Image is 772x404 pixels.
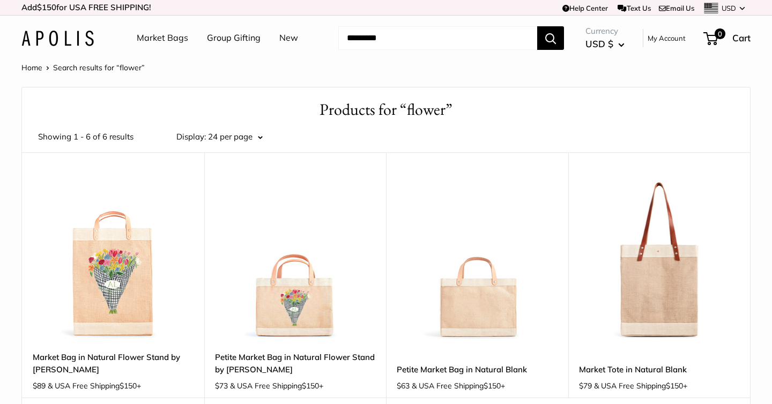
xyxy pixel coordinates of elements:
a: My Account [648,32,686,45]
a: Email Us [659,4,694,12]
span: & USA Free Shipping + [412,382,505,390]
a: Petite Market Bag in Natural BlankPetite Market Bag in Natural Blank [397,179,558,340]
a: Petite Market Bag in Natural Flower Stand by [PERSON_NAME] [215,351,376,376]
a: Group Gifting [207,30,261,46]
span: $150 [120,381,137,391]
span: $150 [37,2,56,12]
img: Market Bag in Natural Flower Stand by Amy Logsdon [33,179,194,340]
a: 0 Cart [704,30,751,47]
label: Display: [176,129,206,144]
img: Petite Market Bag in Natural Blank [397,179,558,340]
span: $150 [484,381,501,391]
span: $89 [33,381,46,391]
a: description_The Limited Edition Flower Stand CollectionPetite Market Bag in Natural Flower Stand ... [215,179,376,340]
a: Market Bag in Natural Flower Stand by [PERSON_NAME] [33,351,194,376]
span: Showing 1 - 6 of 6 results [38,129,133,144]
span: $79 [579,381,592,391]
span: USD $ [585,38,613,49]
span: $73 [215,381,228,391]
img: Market Tote in Natural Blank [579,179,740,340]
span: Search results for “flower” [53,63,145,72]
span: Cart [732,32,751,43]
span: 24 per page [208,131,253,142]
h1: Products for “flower” [38,98,734,121]
a: Market Tote in Natural Blank [579,363,740,376]
span: USD [722,4,736,12]
button: USD $ [585,35,625,53]
span: Currency [585,24,625,39]
span: 0 [715,28,725,39]
a: Market Tote in Natural BlankMarket Tote in Natural Blank [579,179,740,340]
span: & USA Free Shipping + [594,382,687,390]
nav: Breadcrumb [21,61,145,75]
span: $150 [666,381,683,391]
span: & USA Free Shipping + [48,382,141,390]
img: Apolis [21,31,94,46]
a: Market Bags [137,30,188,46]
button: Search [537,26,564,50]
button: 24 per page [208,129,263,144]
a: Home [21,63,42,72]
a: Text Us [618,4,650,12]
input: Search... [338,26,537,50]
a: New [279,30,298,46]
span: $63 [397,381,410,391]
a: Petite Market Bag in Natural Blank [397,363,558,376]
img: description_The Limited Edition Flower Stand Collection [215,179,376,340]
a: Help Center [562,4,608,12]
a: Market Bag in Natural Flower Stand by Amy LogsdonMarket Bag in Natural Flower Stand by Amy Logsdon [33,179,194,340]
span: & USA Free Shipping + [230,382,323,390]
span: $150 [302,381,319,391]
